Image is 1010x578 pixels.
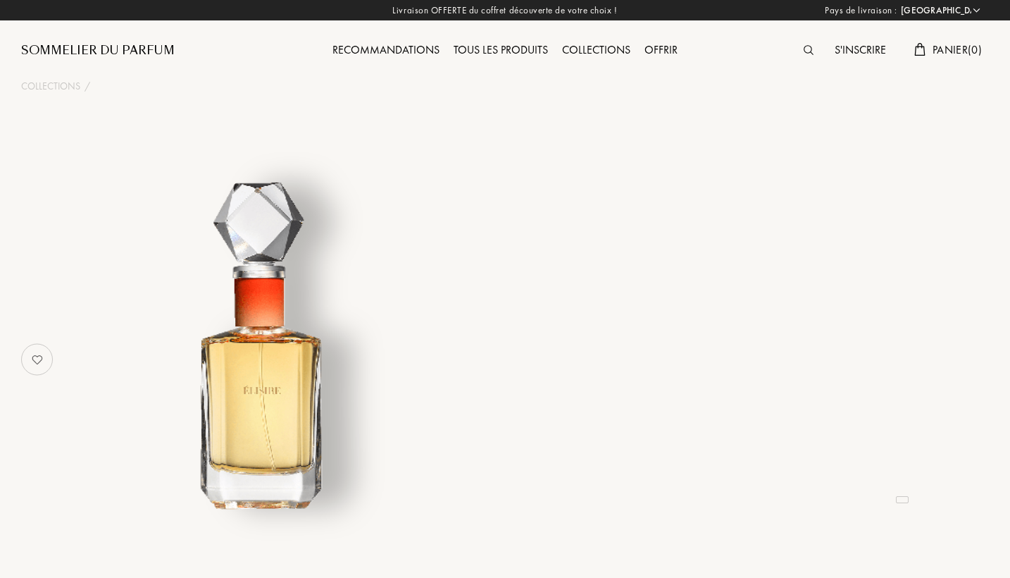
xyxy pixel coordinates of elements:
[85,79,90,94] div: /
[325,42,447,60] div: Recommandations
[637,42,685,57] a: Offrir
[447,42,555,57] a: Tous les produits
[637,42,685,60] div: Offrir
[447,42,555,60] div: Tous les produits
[825,4,897,18] span: Pays de livraison :
[555,42,637,60] div: Collections
[828,42,893,60] div: S'inscrire
[804,45,813,55] img: search_icn.svg
[828,42,893,57] a: S'inscrire
[21,42,175,59] a: Sommelier du Parfum
[325,42,447,57] a: Recommandations
[933,42,982,57] span: Panier ( 0 )
[555,42,637,57] a: Collections
[23,345,51,374] img: no_like_p.png
[89,179,436,526] img: undefined undefined
[914,43,925,56] img: cart.svg
[21,79,80,94] a: Collections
